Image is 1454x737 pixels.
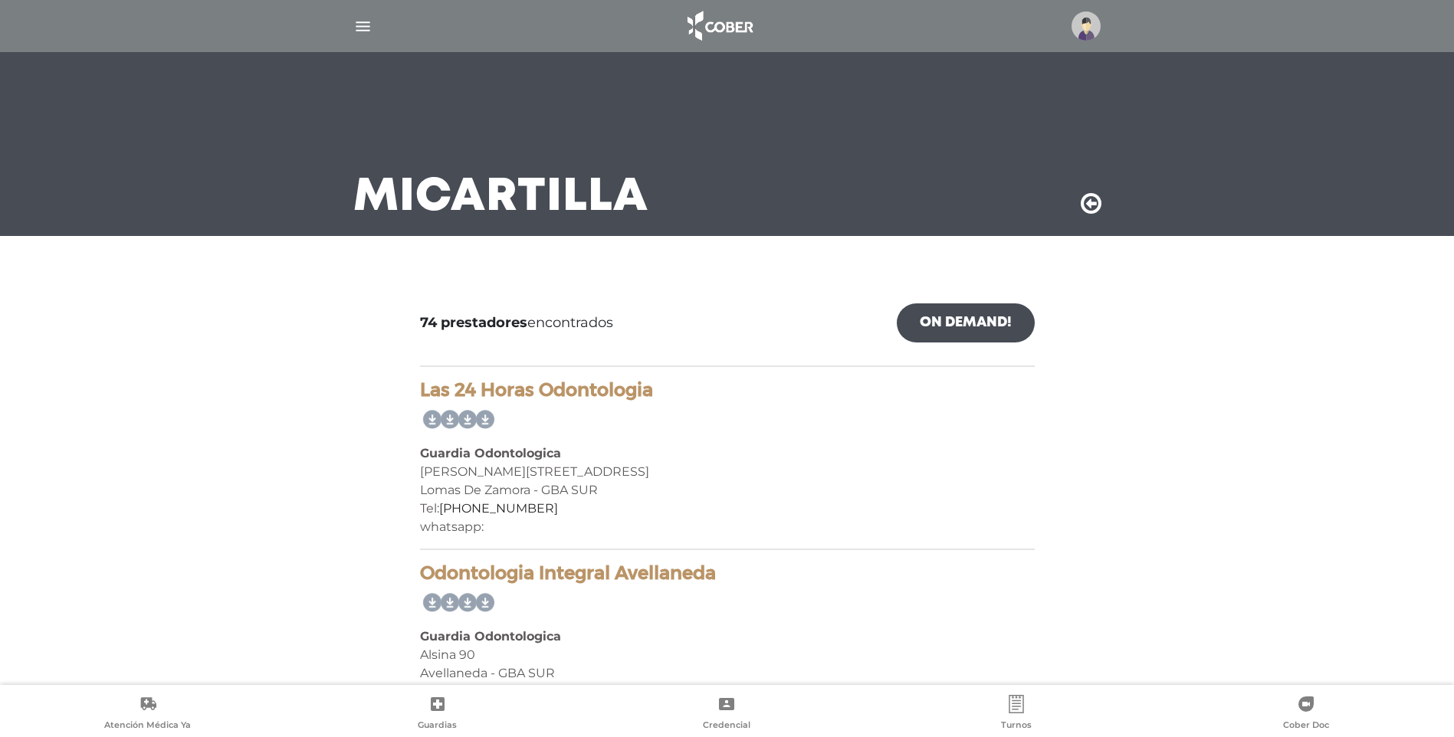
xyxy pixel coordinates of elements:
[3,695,293,734] a: Atención Médica Ya
[420,646,1035,664] div: Alsina 90
[1072,11,1101,41] img: profile-placeholder.svg
[353,178,648,218] h3: Mi Cartilla
[439,684,498,699] a: 4201-7195
[871,695,1161,734] a: Turnos
[420,379,1035,401] h4: Las 24 Horas Odontologia
[418,719,457,733] span: Guardias
[420,629,561,644] b: Guardia Odontologica
[1001,719,1032,733] span: Turnos
[420,481,1035,500] div: Lomas De Zamora - GBA SUR
[420,446,561,460] b: Guardia Odontologica
[420,313,613,333] span: encontrados
[420,314,527,331] b: 74 prestadores
[420,664,1035,683] div: Avellaneda - GBA SUR
[420,463,1035,481] div: [PERSON_NAME][STREET_ADDRESS]
[420,500,1035,518] div: Tel:
[420,562,1035,585] h4: Odontologia Integral Avellaneda
[703,719,750,733] span: Credencial
[420,518,1035,536] div: whatsapp:
[897,303,1035,342] a: On Demand!
[420,683,1035,701] div: Tel:
[679,8,760,44] img: logo_cober_home-white.png
[1283,719,1329,733] span: Cober Doc
[583,695,872,734] a: Credencial
[353,17,373,36] img: Cober_menu-lines-white.svg
[1161,695,1451,734] a: Cober Doc
[104,719,191,733] span: Atención Médica Ya
[439,501,558,516] a: [PHONE_NUMBER]
[293,695,583,734] a: Guardias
